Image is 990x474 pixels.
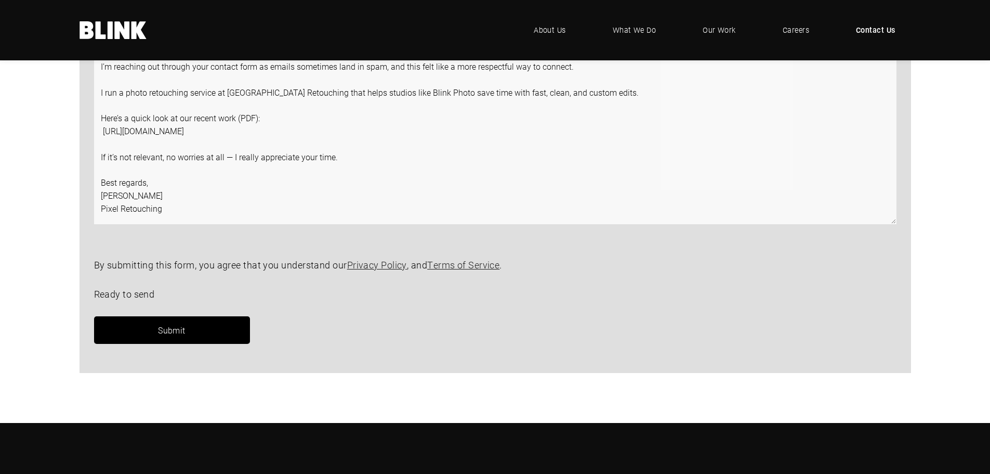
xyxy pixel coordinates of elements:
[856,24,895,36] span: Contact Us
[783,24,809,36] span: Careers
[613,24,656,36] span: What We Do
[518,15,582,46] a: About Us
[80,21,147,39] a: Home
[840,15,911,46] a: Contact Us
[687,15,751,46] a: Our Work
[703,24,736,36] span: Our Work
[94,258,896,273] p: By submitting this form, you agree that you understand our , and .
[767,15,825,46] a: Careers
[158,325,186,336] span: Submit
[94,288,155,300] span: Ready to send
[597,15,672,46] a: What We Do
[347,259,407,271] a: Privacy Policy
[534,24,566,36] span: About Us
[427,259,499,271] a: Terms of Service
